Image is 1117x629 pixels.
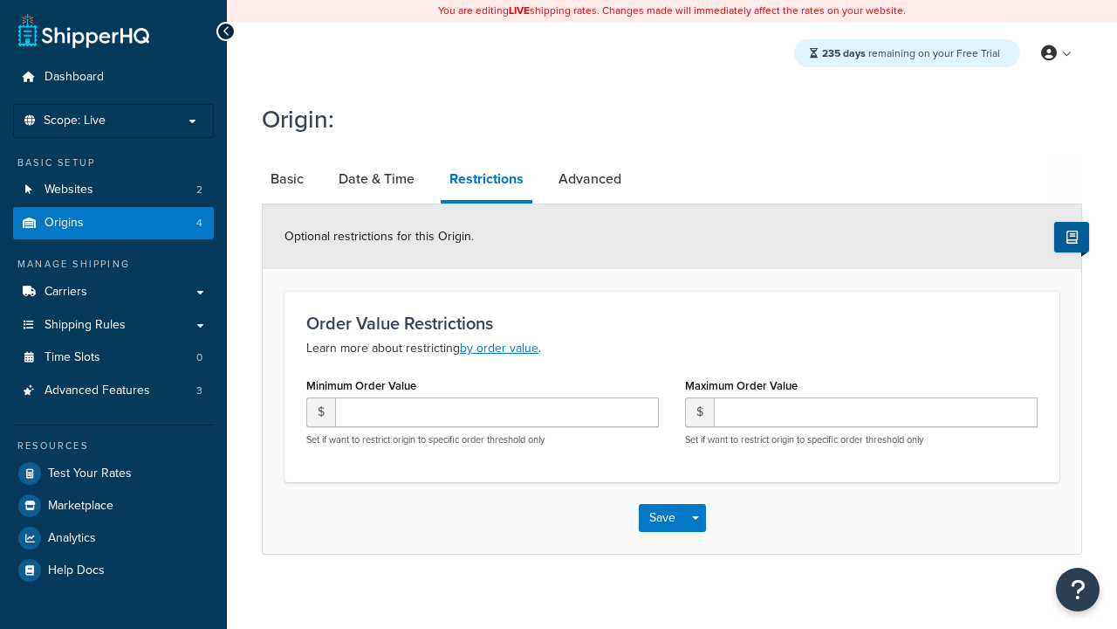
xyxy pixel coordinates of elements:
[13,342,214,374] a: Time Slots0
[45,70,104,85] span: Dashboard
[13,458,214,489] a: Test Your Rates
[550,158,630,200] a: Advanced
[196,384,202,398] span: 3
[1054,222,1089,252] button: Show Help Docs
[13,522,214,554] a: Analytics
[13,309,214,342] a: Shipping Rules
[48,563,105,578] span: Help Docs
[306,397,335,427] span: $
[822,45,866,61] strong: 235 days
[306,338,1038,359] p: Learn more about restricting .
[45,285,87,300] span: Carriers
[13,257,214,272] div: Manage Shipping
[13,555,214,586] a: Help Docs
[48,467,132,481] span: Test Your Rates
[45,216,84,231] span: Origins
[48,531,96,546] span: Analytics
[306,433,659,446] p: Set if want to restrict origin to specific order threshold only
[48,499,113,514] span: Marketplace
[1056,568,1100,612] button: Open Resource Center
[284,227,474,245] span: Optional restrictions for this Origin.
[45,350,100,365] span: Time Slots
[13,174,214,206] a: Websites2
[822,45,1000,61] span: remaining on your Free Trial
[441,158,532,204] a: Restrictions
[13,174,214,206] li: Websites
[13,375,214,407] li: Advanced Features
[45,183,93,197] span: Websites
[306,314,1038,333] h3: Order Value Restrictions
[45,318,126,333] span: Shipping Rules
[45,384,150,398] span: Advanced Features
[13,490,214,522] a: Marketplace
[13,61,214,93] a: Dashboard
[330,158,423,200] a: Date & Time
[639,504,686,532] button: Save
[13,375,214,407] a: Advanced Features3
[306,379,416,392] label: Minimum Order Value
[262,158,312,200] a: Basic
[509,3,530,18] b: LIVE
[13,439,214,453] div: Resources
[13,156,214,170] div: Basic Setup
[13,342,214,374] li: Time Slots
[196,350,202,365] span: 0
[262,102,1060,136] h1: Origin:
[685,379,798,392] label: Maximum Order Value
[13,276,214,308] a: Carriers
[460,339,538,357] a: by order value
[13,207,214,239] li: Origins
[196,216,202,231] span: 4
[685,433,1038,446] p: Set if want to restrict origin to specific order threshold only
[44,114,106,128] span: Scope: Live
[685,397,714,427] span: $
[13,207,214,239] a: Origins4
[196,183,202,197] span: 2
